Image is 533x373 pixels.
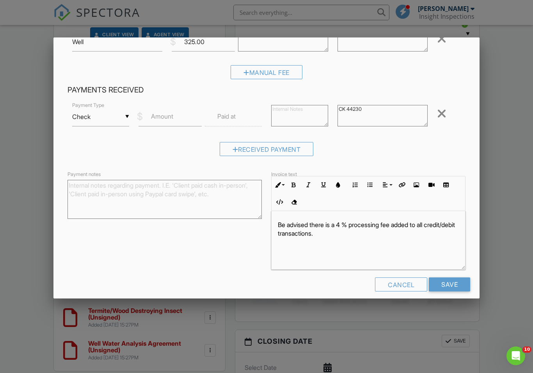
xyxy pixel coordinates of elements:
button: Code View [272,195,286,210]
button: Ordered List [348,178,362,192]
label: Payment notes [68,171,101,178]
p: Be advised there is a 4 % processing fee added to all credit/debit transactions. [278,220,459,238]
button: Insert Table [439,178,453,192]
a: Manual Fee [231,71,302,78]
button: Inline Style [272,178,286,192]
div: Cancel [375,277,427,291]
textarea: $325.00 [238,30,328,52]
div: Received Payment [220,142,314,156]
a: Received Payment [220,147,314,155]
span: 10 [522,346,531,353]
button: Align [379,178,394,192]
label: Paid at [217,112,236,121]
button: Underline (⌘U) [316,178,331,192]
button: Italic (⌘I) [301,178,316,192]
button: Bold (⌘B) [286,178,301,192]
button: Colors [331,178,346,192]
button: Unordered List [362,178,377,192]
div: $ [170,35,176,48]
label: Amount [151,112,173,121]
button: Insert Image (⌘P) [409,178,424,192]
label: Invoice text [271,171,297,178]
iframe: Intercom live chat [506,346,525,365]
div: $ [137,110,143,123]
button: Clear Formatting [286,195,301,210]
button: Insert Link (⌘K) [394,178,409,192]
div: Manual Fee [231,65,302,79]
input: Save [429,277,470,291]
h4: Payments Received [68,85,466,95]
label: Payment Type [72,102,104,109]
button: Insert Video [424,178,439,192]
